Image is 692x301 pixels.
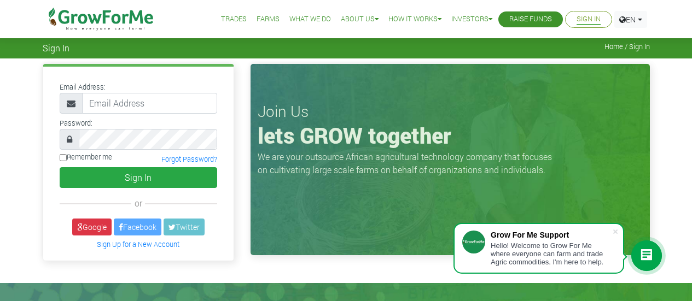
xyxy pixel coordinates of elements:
[72,219,112,235] a: Google
[257,14,280,25] a: Farms
[604,43,650,51] span: Home / Sign In
[491,231,612,239] div: Grow For Me Support
[451,14,492,25] a: Investors
[289,14,331,25] a: What We Do
[577,14,601,25] a: Sign In
[388,14,441,25] a: How it Works
[60,118,92,128] label: Password:
[221,14,247,25] a: Trades
[60,82,106,92] label: Email Address:
[509,14,552,25] a: Raise Funds
[614,11,647,28] a: EN
[97,240,179,249] a: Sign Up for a New Account
[43,43,69,53] span: Sign In
[491,241,612,266] div: Hello! Welcome to Grow For Me where everyone can farm and trade Agric commodities. I'm here to help.
[60,154,67,161] input: Remember me
[60,197,217,210] div: or
[60,167,217,188] button: Sign In
[341,14,379,25] a: About Us
[60,152,112,162] label: Remember me
[258,150,559,176] p: We are your outsource African agricultural technology company that focuses on cultivating large s...
[161,155,217,163] a: Forgot Password?
[258,122,643,149] h1: lets GROW together
[82,93,217,114] input: Email Address
[258,102,643,121] h3: Join Us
